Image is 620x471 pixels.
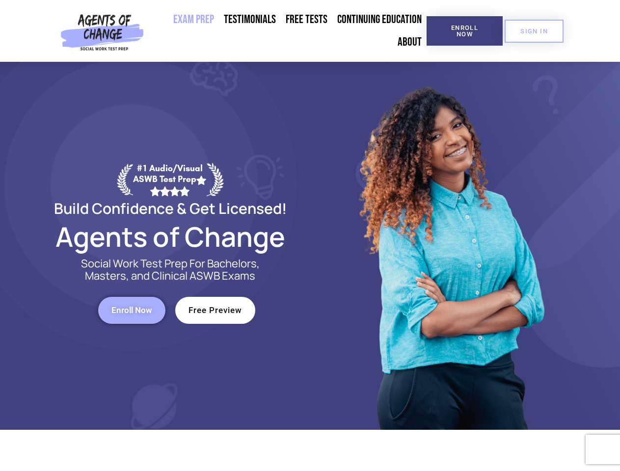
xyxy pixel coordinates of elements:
a: Free Tests [281,8,332,31]
a: Free Preview [175,297,255,324]
a: Testimonials [219,8,281,31]
span: Enroll Now [111,306,152,314]
div: #1 Audio/Visual ASWB Test Prep [133,163,207,196]
a: SIGN IN [505,20,564,43]
span: SIGN IN [520,28,548,34]
img: Website Image 1 (1) [352,62,548,430]
nav: Menu [148,8,427,53]
h2: Build Confidence & Get Licensed! [30,201,310,215]
a: Exam Prep [168,8,219,31]
span: Enroll Now [442,25,487,37]
h2: Agents of Change [30,225,310,248]
a: Enroll Now [427,16,503,46]
span: Free Preview [189,306,242,314]
a: Enroll Now [98,297,165,324]
a: Continuing Education [332,8,427,31]
p: Social Work Test Prep For Bachelors, Masters, and Clinical ASWB Exams [70,258,271,282]
a: About [393,31,427,53]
